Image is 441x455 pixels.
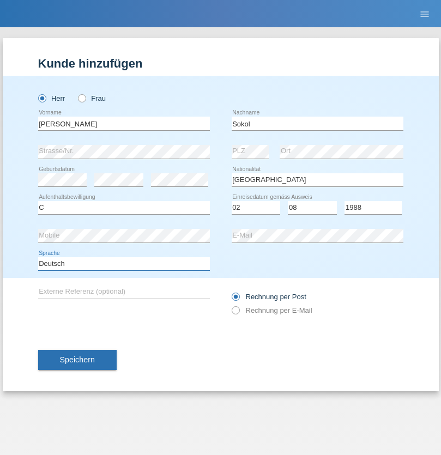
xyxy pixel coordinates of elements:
input: Rechnung per Post [232,293,239,306]
label: Rechnung per Post [232,293,306,301]
i: menu [419,9,430,20]
label: Rechnung per E-Mail [232,306,312,314]
input: Rechnung per E-Mail [232,306,239,320]
span: Speichern [60,355,95,364]
input: Frau [78,94,85,101]
h1: Kunde hinzufügen [38,57,403,70]
button: Speichern [38,350,117,371]
a: menu [414,10,436,17]
label: Frau [78,94,106,102]
label: Herr [38,94,65,102]
input: Herr [38,94,45,101]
